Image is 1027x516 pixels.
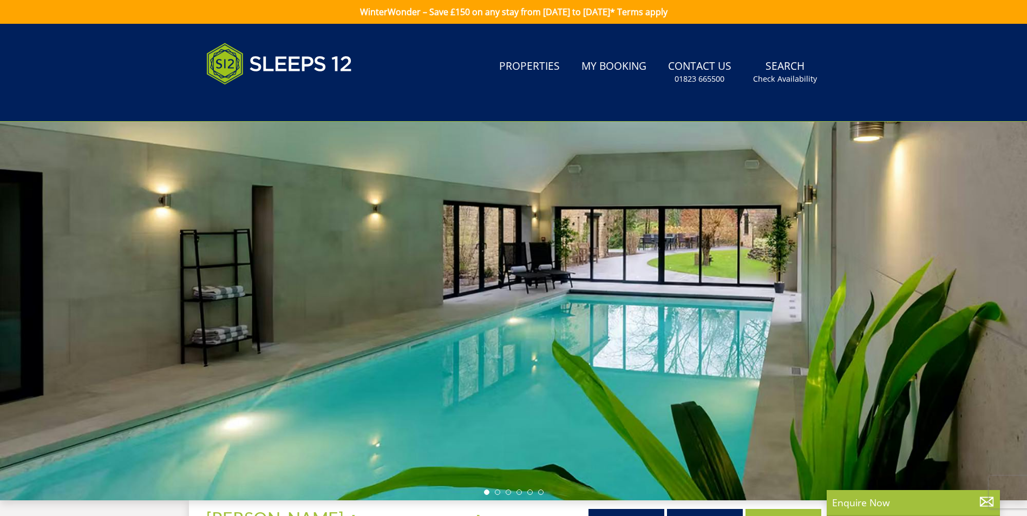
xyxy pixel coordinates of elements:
[753,74,817,84] small: Check Availability
[749,55,821,90] a: SearchCheck Availability
[664,55,736,90] a: Contact Us01823 665500
[577,55,651,79] a: My Booking
[675,74,724,84] small: 01823 665500
[201,97,315,107] iframe: Customer reviews powered by Trustpilot
[832,495,995,510] p: Enquire Now
[206,37,352,91] img: Sleeps 12
[495,55,564,79] a: Properties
